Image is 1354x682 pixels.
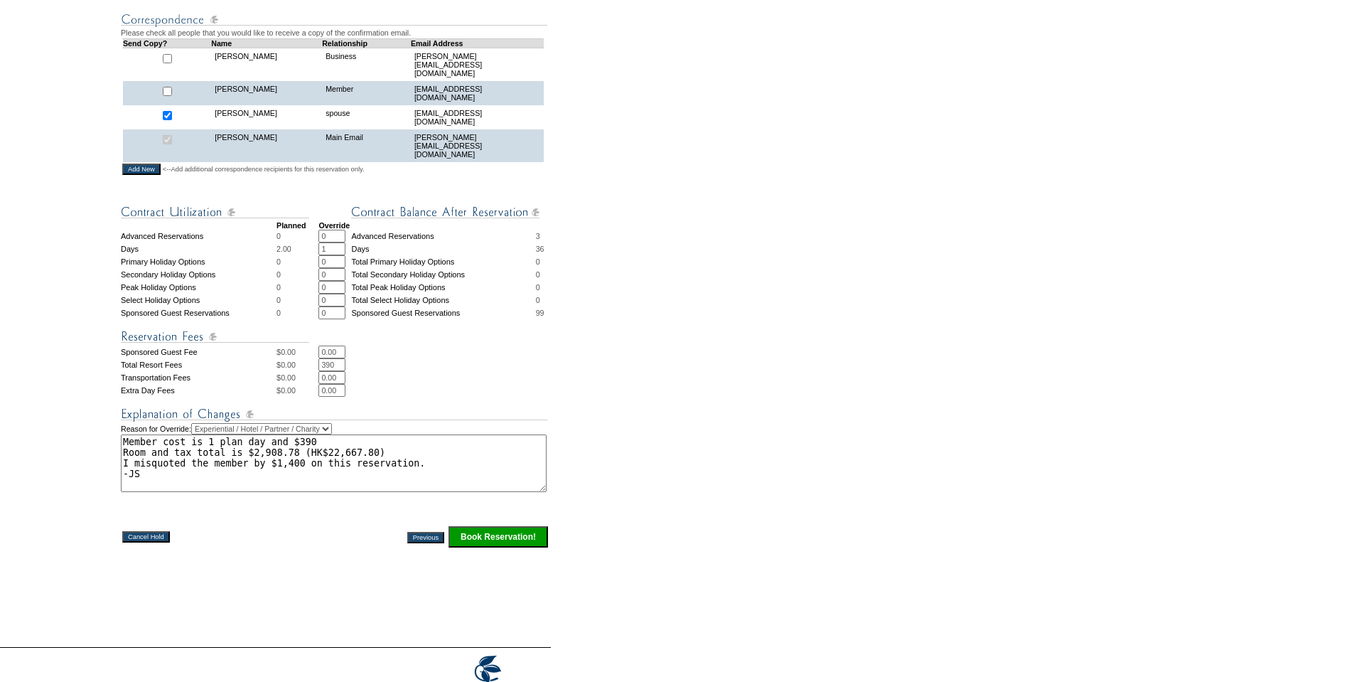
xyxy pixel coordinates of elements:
strong: Planned [276,221,306,230]
td: Sponsored Guest Reservations [121,307,276,319]
img: Reservation Fees [121,328,309,346]
td: Transportation Fees [121,371,276,384]
img: Contract Utilization [121,203,309,221]
td: [PERSON_NAME][EMAIL_ADDRESS][DOMAIN_NAME] [411,129,544,162]
span: 0 [276,309,281,317]
td: Extra Day Fees [121,384,276,397]
td: [PERSON_NAME] [211,105,322,129]
td: spouse [322,105,411,129]
span: 2.00 [276,245,291,253]
td: Name [211,38,322,48]
td: Days [351,243,535,255]
span: 0 [536,270,540,279]
td: [PERSON_NAME] [211,129,322,162]
td: Days [121,243,276,255]
span: 3 [536,232,540,240]
span: 0 [536,257,540,266]
td: Total Resort Fees [121,358,276,371]
td: Relationship [322,38,411,48]
td: [EMAIL_ADDRESS][DOMAIN_NAME] [411,81,544,105]
td: Advanced Reservations [351,230,535,243]
td: Primary Holiday Options [121,255,276,268]
td: Email Address [411,38,544,48]
img: Contract Balance After Reservation [351,203,539,221]
span: 0 [276,257,281,266]
span: <--Add additional correspondence recipients for this reservation only. [163,165,365,174]
td: [EMAIL_ADDRESS][DOMAIN_NAME] [411,105,544,129]
td: Business [322,48,411,81]
span: 0 [276,296,281,304]
td: Peak Holiday Options [121,281,276,294]
span: 99 [536,309,544,317]
td: Advanced Reservations [121,230,276,243]
span: 0 [276,283,281,292]
td: Main Email [322,129,411,162]
td: [PERSON_NAME] [211,48,322,81]
img: Explanation of Changes [121,405,547,423]
td: Total Peak Holiday Options [351,281,535,294]
span: 0.00 [281,373,296,382]
td: Send Copy? [123,38,212,48]
span: 0.00 [281,386,296,395]
span: 36 [536,245,544,253]
input: Click this button to finalize your reservation. [448,526,548,548]
input: Previous [407,532,444,543]
td: Total Secondary Holiday Options [351,268,535,281]
td: Total Primary Holiday Options [351,255,535,268]
td: Secondary Holiday Options [121,268,276,281]
span: 0 [276,270,281,279]
span: 0.00 [281,348,296,356]
span: 0 [276,232,281,240]
td: [PERSON_NAME] [211,81,322,105]
td: Reason for Override: [121,423,549,492]
span: 0.00 [281,361,296,369]
td: Member [322,81,411,105]
span: 0 [536,283,540,292]
strong: Override [318,221,350,230]
span: Please check all people that you would like to receive a copy of the confirmation email. [121,28,411,37]
td: [PERSON_NAME][EMAIL_ADDRESS][DOMAIN_NAME] [411,48,544,81]
td: Sponsored Guest Fee [121,346,276,358]
input: Add New [122,164,161,175]
input: Cancel Hold [122,531,170,543]
td: Total Select Holiday Options [351,294,535,307]
td: $ [276,346,318,358]
span: 0 [536,296,540,304]
td: $ [276,358,318,371]
td: Select Holiday Options [121,294,276,307]
td: $ [276,371,318,384]
td: $ [276,384,318,397]
td: Sponsored Guest Reservations [351,307,535,319]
